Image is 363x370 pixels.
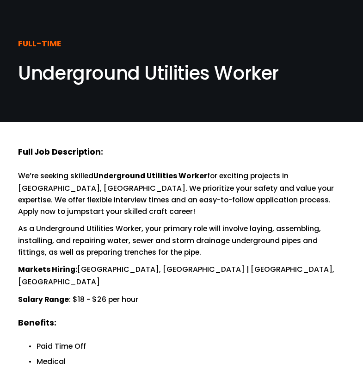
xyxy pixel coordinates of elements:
strong: Markets Hiring: [18,264,77,276]
p: Paid Time Off [37,340,345,352]
p: As a Underground Utilities Worker, your primary role will involve laying, assembling, installing,... [18,223,345,258]
strong: FULL-TIME [18,37,61,51]
strong: Underground Utilities Worker [93,170,207,183]
strong: Benefits: [18,316,56,331]
strong: Salary Range [18,294,69,307]
p: We’re seeking skilled for exciting projects in [GEOGRAPHIC_DATA], [GEOGRAPHIC_DATA]. We prioritiz... [18,170,345,218]
strong: Full Job Description: [18,145,103,160]
p: [GEOGRAPHIC_DATA], [GEOGRAPHIC_DATA] | [GEOGRAPHIC_DATA], [GEOGRAPHIC_DATA] [18,263,345,288]
span: Underground Utilities Worker [18,60,279,86]
p: : $18 - $26 per hour [18,294,345,306]
p: Medical [37,356,345,367]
